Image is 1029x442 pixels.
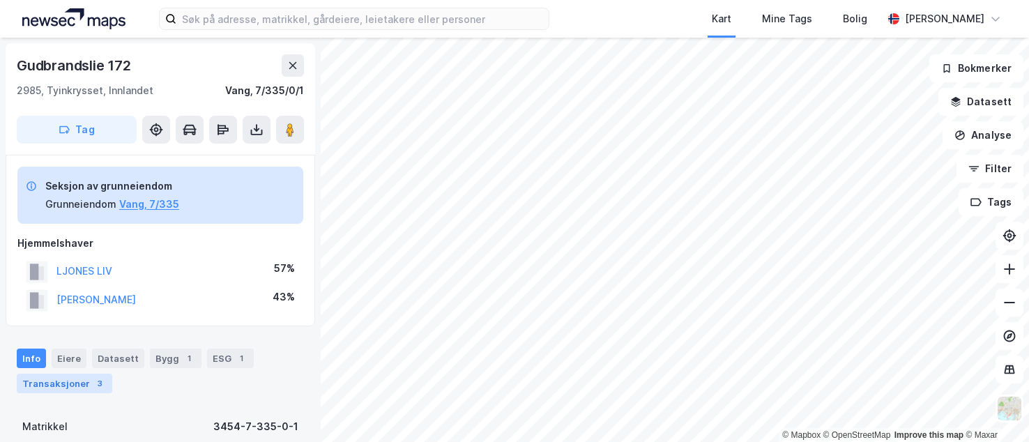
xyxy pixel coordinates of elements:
div: Eiere [52,349,86,368]
button: Tags [959,188,1023,216]
a: OpenStreetMap [823,430,891,440]
button: Filter [956,155,1023,183]
div: 57% [274,260,295,277]
div: Grunneiendom [45,196,116,213]
div: Kontrollprogram for chat [959,375,1029,442]
div: 3 [93,376,107,390]
button: Tag [17,116,137,144]
div: 1 [182,351,196,365]
input: Søk på adresse, matrikkel, gårdeiere, leietakere eller personer [176,8,549,29]
div: Datasett [92,349,144,368]
a: Improve this map [894,430,963,440]
button: Bokmerker [929,54,1023,82]
div: 3454-7-335-0-1 [213,418,298,435]
button: Datasett [938,88,1023,116]
div: Hjemmelshaver [17,235,303,252]
div: Kart [712,10,731,27]
div: Seksjon av grunneiendom [45,178,179,195]
div: [PERSON_NAME] [905,10,984,27]
div: 1 [234,351,248,365]
div: Matrikkel [22,418,68,435]
div: Mine Tags [762,10,812,27]
div: 43% [273,289,295,305]
div: Bolig [843,10,867,27]
div: Bygg [150,349,201,368]
button: Analyse [943,121,1023,149]
div: 2985, Tyinkrysset, Innlandet [17,82,153,99]
img: logo.a4113a55bc3d86da70a041830d287a7e.svg [22,8,125,29]
iframe: Chat Widget [959,375,1029,442]
div: Gudbrandslie 172 [17,54,134,77]
a: Mapbox [782,430,821,440]
button: Vang, 7/335 [119,196,179,213]
div: Transaksjoner [17,374,112,393]
div: Info [17,349,46,368]
div: Vang, 7/335/0/1 [225,82,304,99]
div: ESG [207,349,254,368]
